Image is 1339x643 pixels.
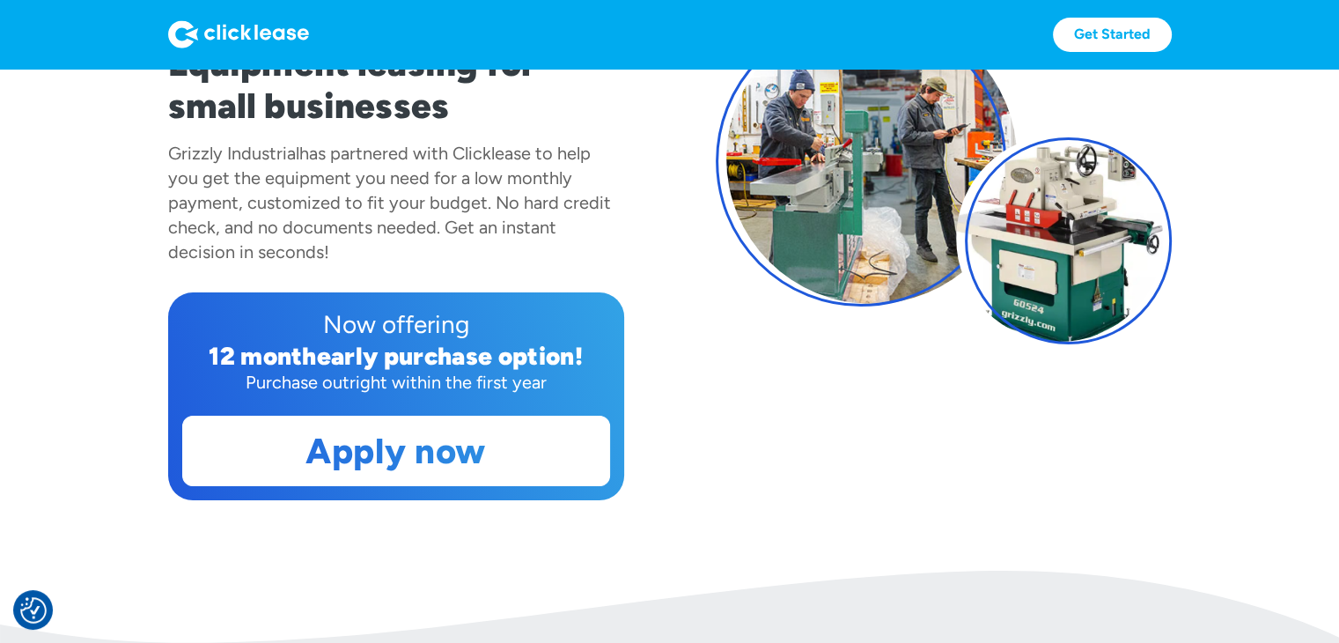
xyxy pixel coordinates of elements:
a: Apply now [183,417,609,485]
img: Revisit consent button [20,597,47,624]
div: early purchase option! [317,341,583,371]
div: Grizzly Industrial [168,143,299,164]
h1: Equipment leasing for small businesses [168,42,624,127]
div: has partnered with Clicklease to help you get the equipment you need for a low monthly payment, c... [168,143,611,262]
div: Purchase outright within the first year [182,370,610,395]
button: Consent Preferences [20,597,47,624]
div: 12 month [209,341,317,371]
div: Now offering [182,307,610,342]
a: Get Started [1053,18,1172,52]
img: Logo [168,20,309,48]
